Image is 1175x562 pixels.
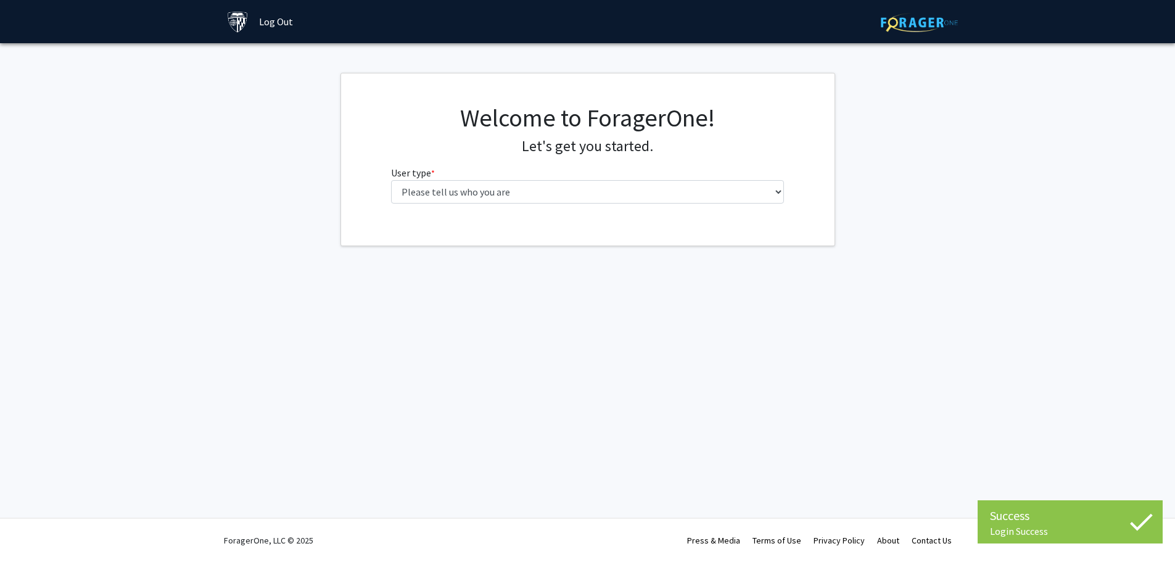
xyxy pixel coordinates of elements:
label: User type [391,165,435,180]
a: Press & Media [687,535,740,546]
a: Contact Us [912,535,952,546]
h1: Welcome to ForagerOne! [391,103,784,133]
div: Success [990,506,1150,525]
div: Login Success [990,525,1150,537]
img: Johns Hopkins University Logo [227,11,249,33]
img: ForagerOne Logo [881,13,958,32]
h4: Let's get you started. [391,138,784,155]
a: Terms of Use [752,535,801,546]
a: About [877,535,899,546]
iframe: Chat [1123,506,1166,553]
a: Privacy Policy [814,535,865,546]
div: ForagerOne, LLC © 2025 [224,519,313,562]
